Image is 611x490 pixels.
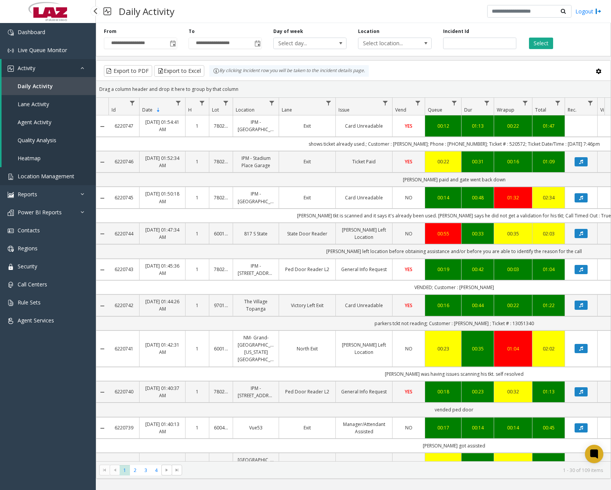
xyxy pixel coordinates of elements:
a: 02:02 [537,345,560,352]
a: YES [397,122,420,130]
a: 780268 [214,266,228,273]
a: 00:44 [466,302,489,309]
img: 'icon' [8,228,14,234]
a: 1 [190,345,204,352]
a: [DATE] 01:45:36 AM [144,262,181,277]
span: NO [405,194,412,201]
div: 00:48 [466,194,489,201]
span: Power BI Reports [18,209,62,216]
a: Rec. Filter Menu [585,98,596,108]
a: Ticket Paid [340,158,388,165]
a: 02:34 [537,194,560,201]
a: Id Filter Menu [127,98,138,108]
a: [DATE] 01:54:41 AM [144,118,181,133]
a: 01:32 [499,194,527,201]
a: 600432 [214,424,228,431]
a: Daily Activity [2,77,96,95]
a: Lot Filter Menu [221,98,231,108]
img: pageIcon [103,2,111,21]
span: Go to the last page [172,465,182,475]
a: [GEOGRAPHIC_DATA] Fair [GEOGRAPHIC_DATA] [238,456,274,478]
a: Collapse Details [96,389,108,395]
span: Select day... [274,38,332,49]
a: Dur Filter Menu [482,98,492,108]
a: YES [397,388,420,395]
span: YES [405,302,412,309]
span: Location Management [18,173,74,180]
a: 6220747 [113,122,135,130]
a: 00:14 [499,424,527,431]
div: Data table [96,98,611,461]
a: 6220742 [113,302,135,309]
a: [PERSON_NAME] Left Location [340,341,388,356]
span: Location [236,107,255,113]
a: State Door Reader [284,230,331,237]
kendo-pager-info: 1 - 30 of 109 items [187,467,603,474]
a: 1 [190,388,204,395]
a: 1 [190,266,204,273]
span: NO [405,424,412,431]
label: To [189,28,195,35]
span: Rule Sets [18,299,41,306]
a: 00:35 [466,345,489,352]
a: IPM - Stadium Place Garage [238,155,274,169]
img: 'icon' [8,192,14,198]
a: 01:13 [466,122,489,130]
label: From [104,28,117,35]
a: Ped Door Reader L2 [284,266,331,273]
a: 00:32 [499,388,527,395]
a: Victory Left Exit [284,302,331,309]
button: Export to Excel [154,65,204,77]
span: H [188,107,192,113]
a: 00:22 [430,158,457,165]
a: 00:23 [430,345,457,352]
a: [DATE] 01:42:31 AM [144,341,181,356]
a: 780286 [214,158,228,165]
span: YES [405,158,412,165]
button: Export to PDF [104,65,152,77]
a: Card Unreadable [340,122,388,130]
div: 01:04 [499,345,527,352]
img: logout [595,7,601,15]
span: Regions [18,245,38,252]
div: 00:23 [466,388,489,395]
span: Contacts [18,227,40,234]
a: NO [397,194,420,201]
span: Reports [18,191,37,198]
span: Agent Services [18,317,54,324]
span: Id [112,107,116,113]
img: 'icon' [8,282,14,288]
div: 00:12 [430,122,457,130]
div: 00:22 [499,302,527,309]
a: Card Unreadable [340,302,388,309]
span: Sortable [155,107,161,113]
a: 01:13 [537,388,560,395]
a: Wrapup Filter Menu [520,98,531,108]
a: [DATE] 01:50:18 AM [144,190,181,205]
a: Queue Filter Menu [449,98,460,108]
a: General Info Request [340,388,388,395]
a: Exit [284,122,331,130]
div: 00:33 [466,230,489,237]
a: 00:03 [499,266,527,273]
a: 02:03 [537,230,560,237]
a: 6220740 [113,388,135,395]
div: 00:55 [430,230,457,237]
a: Vend Filter Menu [413,98,423,108]
div: 00:18 [430,388,457,395]
span: Wrapup [497,107,514,113]
a: Card Unreadable [340,194,388,201]
a: Collapse Details [96,195,108,201]
a: 1 [190,424,204,431]
a: [DATE] 01:44:26 AM [144,298,181,312]
img: 'icon' [8,264,14,270]
a: 600118 [214,230,228,237]
span: Agent Activity [18,118,51,126]
img: 'icon' [8,30,14,36]
div: By clicking Incident row you will be taken to the incident details page. [209,65,369,77]
span: YES [405,123,412,129]
a: Exit [284,158,331,165]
